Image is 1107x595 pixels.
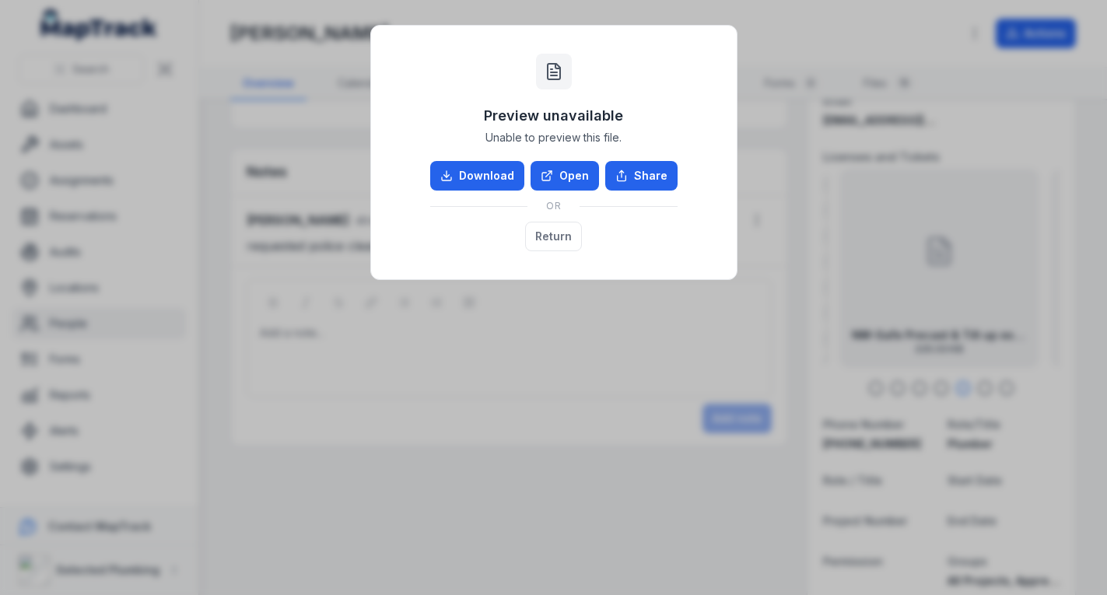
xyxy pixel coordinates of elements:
button: Share [605,161,678,191]
a: Download [430,161,524,191]
h3: Preview unavailable [484,105,623,127]
span: Unable to preview this file. [485,130,622,145]
div: OR [430,191,678,222]
a: Open [531,161,599,191]
button: Return [525,222,582,251]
